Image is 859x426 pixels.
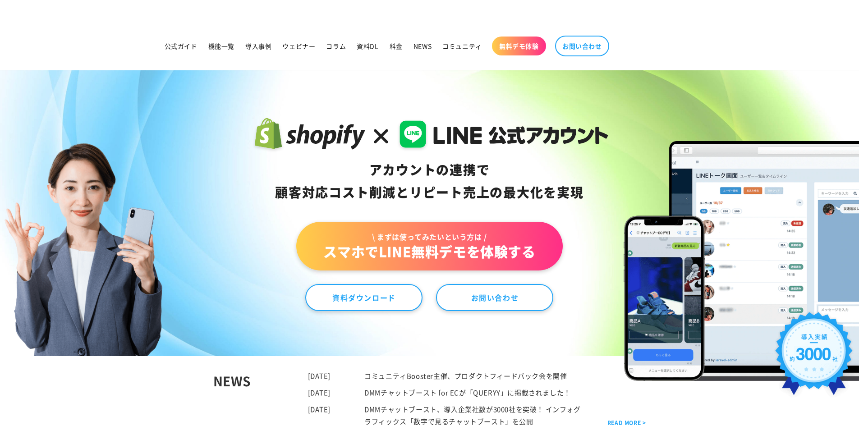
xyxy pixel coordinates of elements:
[408,37,437,55] a: NEWS
[308,371,331,380] time: [DATE]
[326,42,346,50] span: コラム
[321,37,351,55] a: コラム
[562,42,602,50] span: お問い合わせ
[165,42,198,50] span: 公式ガイド
[305,284,423,311] a: 資料ダウンロード
[240,37,277,55] a: 導入事例
[159,37,203,55] a: 公式ガイド
[357,42,378,50] span: 資料DL
[245,42,271,50] span: 導入事例
[492,37,546,55] a: 無料デモ体験
[323,232,535,242] span: \ まずは使ってみたいという方は /
[364,388,571,397] a: DMMチャットブースト for ECが「QUERYY」に掲載されました！
[413,42,432,50] span: NEWS
[555,36,609,56] a: お問い合わせ
[436,284,553,311] a: お問い合わせ
[390,42,403,50] span: 料金
[384,37,408,55] a: 料金
[364,404,580,426] a: DMMチャットブースト、導入企業社数が3000社を突破！ インフォグラフィックス「数字で見るチャットブースト」を公開
[208,42,234,50] span: 機能一覧
[437,37,487,55] a: コミュニティ
[251,159,608,204] div: アカウントの連携で 顧客対応コスト削減と リピート売上の 最大化を実現
[771,308,857,406] img: 導入実績約3000社
[308,388,331,397] time: [DATE]
[442,42,482,50] span: コミュニティ
[277,37,321,55] a: ウェビナー
[499,42,539,50] span: 無料デモ体験
[282,42,315,50] span: ウェビナー
[296,222,562,270] a: \ まずは使ってみたいという方は /スマホでLINE無料デモを体験する
[364,371,567,380] a: コミュニティBooster主催、プロダクトフィードバック会を開催
[351,37,384,55] a: 資料DL
[203,37,240,55] a: 機能一覧
[308,404,331,414] time: [DATE]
